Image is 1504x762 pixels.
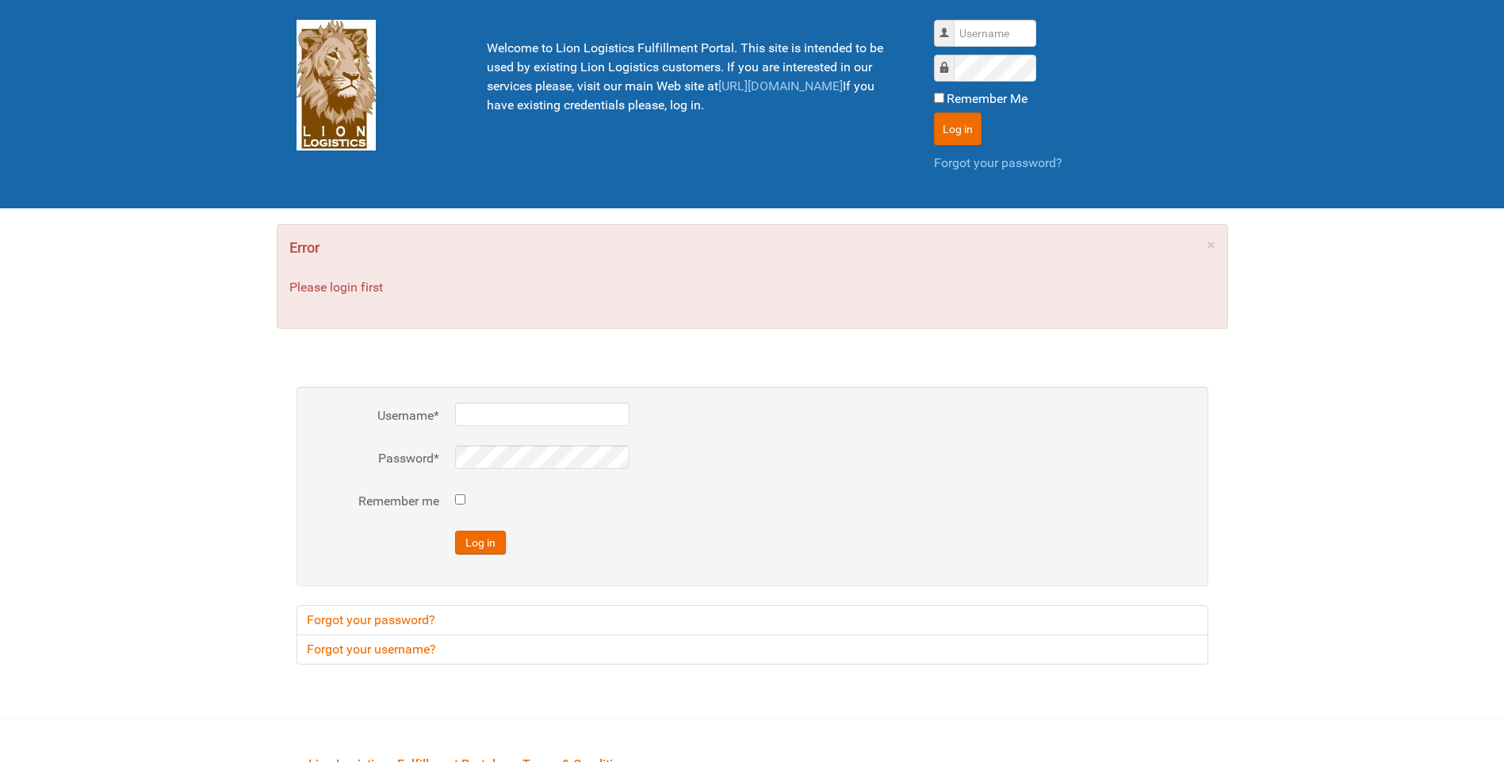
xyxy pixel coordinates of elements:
[718,78,843,93] a: [URL][DOMAIN_NAME]
[934,112,982,146] button: Log in
[289,278,1215,297] p: Please login first
[297,605,1208,635] a: Forgot your password?
[289,237,1215,259] h4: Error
[954,20,1036,47] input: Username
[1207,237,1215,253] a: ×
[297,634,1208,665] a: Forgot your username?
[297,20,376,150] img: Lion Logistics
[312,449,439,468] label: Password
[934,155,1062,170] a: Forgot your password?
[297,77,376,92] a: Lion Logistics
[947,90,1028,109] label: Remember Me
[312,406,439,425] label: Username
[455,531,506,554] button: Log in
[487,39,894,115] p: Welcome to Lion Logistics Fulfillment Portal. This site is intended to be used by existing Lion L...
[312,492,439,511] label: Remember me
